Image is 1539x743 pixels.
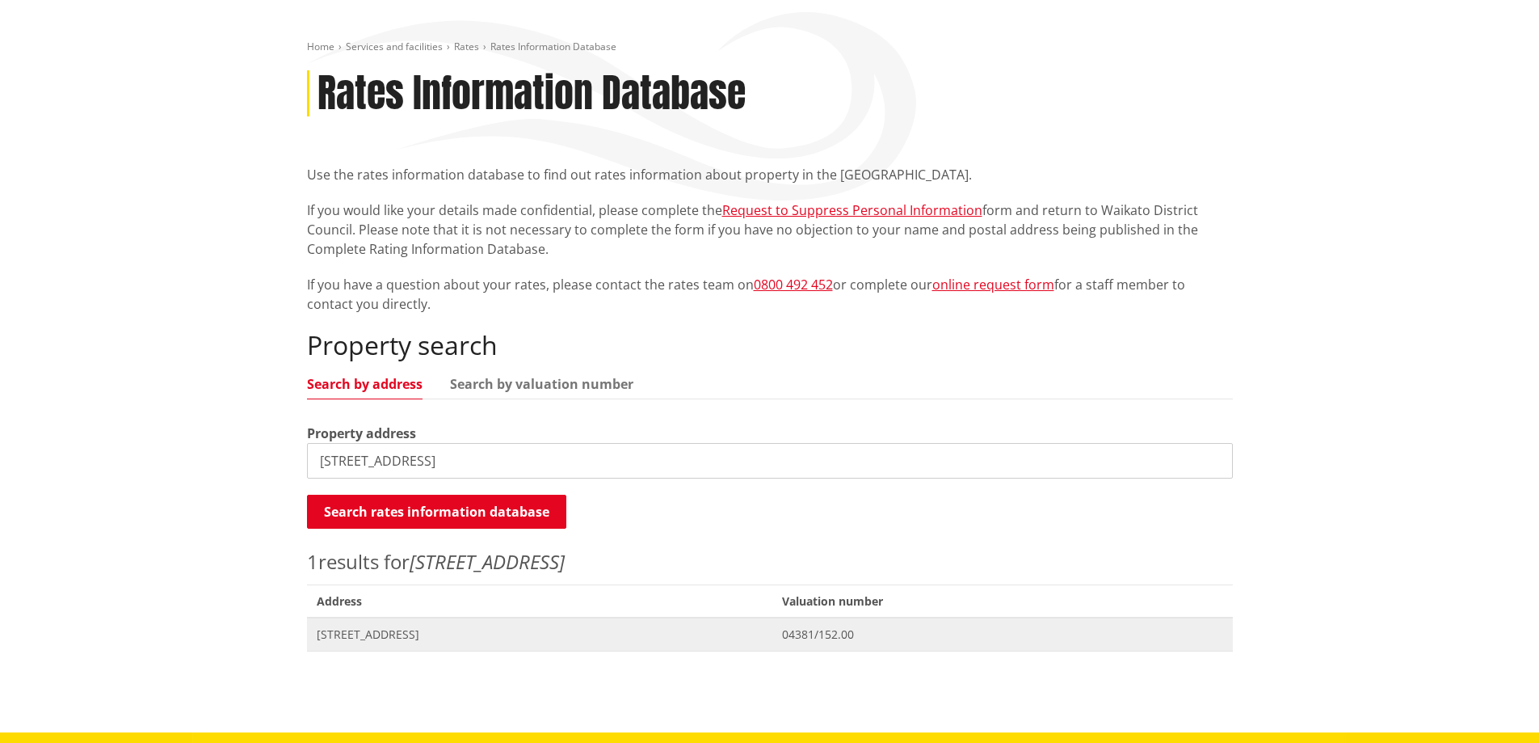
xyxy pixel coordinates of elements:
[307,547,1233,576] p: results for
[450,378,633,390] a: Search by valuation number
[782,627,1222,643] span: 04381/152.00
[346,40,443,53] a: Services and facilities
[307,330,1233,361] h2: Property search
[307,40,334,53] a: Home
[307,548,318,575] span: 1
[410,548,565,575] em: [STREET_ADDRESS]
[307,495,566,529] button: Search rates information database
[932,276,1054,293] a: online request form
[1465,675,1523,733] iframe: Messenger Launcher
[307,424,416,443] label: Property address
[307,275,1233,314] p: If you have a question about your rates, please contact the rates team on or complete our for a s...
[317,627,763,643] span: [STREET_ADDRESS]
[307,165,1233,184] p: Use the rates information database to find out rates information about property in the [GEOGRAPHI...
[317,70,746,117] h1: Rates Information Database
[754,276,833,293] a: 0800 492 452
[307,585,773,618] span: Address
[307,378,423,390] a: Search by address
[307,443,1233,479] input: e.g. Duke Street NGARUAWAHIA
[307,201,1233,259] p: If you would like your details made confidential, please complete the form and return to Waikato ...
[307,40,1233,54] nav: breadcrumb
[307,618,1233,651] a: [STREET_ADDRESS] 04381/152.00
[490,40,616,53] span: Rates Information Database
[454,40,479,53] a: Rates
[772,585,1232,618] span: Valuation number
[722,201,982,219] a: Request to Suppress Personal Information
